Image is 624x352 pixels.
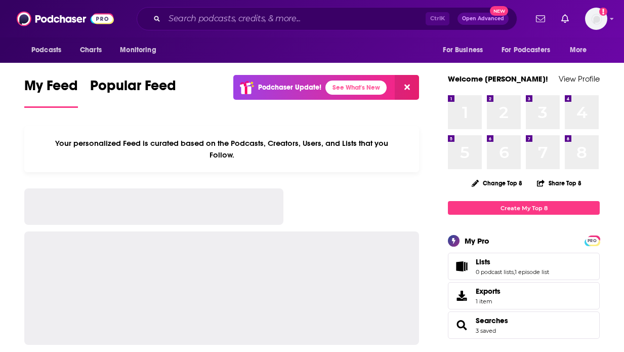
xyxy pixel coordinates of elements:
a: Popular Feed [90,77,176,108]
a: View Profile [559,74,600,84]
span: Charts [80,43,102,57]
span: 1 item [476,298,501,305]
div: My Pro [465,236,489,246]
button: open menu [24,41,74,60]
input: Search podcasts, credits, & more... [164,11,426,27]
svg: Add a profile image [599,8,607,16]
span: Exports [476,287,501,296]
span: Lists [476,257,490,266]
span: For Business [443,43,483,57]
button: open menu [113,41,169,60]
a: My Feed [24,77,78,108]
span: Exports [451,289,472,303]
a: 3 saved [476,327,496,334]
a: Exports [448,282,600,309]
span: Popular Feed [90,77,176,100]
a: PRO [586,237,598,244]
span: Lists [448,253,600,280]
button: open menu [436,41,495,60]
a: Searches [476,316,508,325]
div: Your personalized Feed is curated based on the Podcasts, Creators, Users, and Lists that you Follow. [24,126,419,172]
span: Podcasts [31,43,61,57]
button: Show profile menu [585,8,607,30]
div: Search podcasts, credits, & more... [137,7,517,30]
a: Lists [476,257,549,266]
span: , [514,268,515,276]
img: Podchaser - Follow, Share and Rate Podcasts [17,9,114,28]
a: Welcome [PERSON_NAME]! [448,74,548,84]
span: For Podcasters [502,43,550,57]
span: Ctrl K [426,12,449,25]
a: Lists [451,259,472,273]
button: open menu [563,41,600,60]
a: See What's New [325,81,387,95]
a: Show notifications dropdown [532,10,549,27]
img: User Profile [585,8,607,30]
span: Searches [448,311,600,339]
span: More [570,43,587,57]
a: Create My Top 8 [448,201,600,215]
span: New [490,6,508,16]
button: Open AdvancedNew [457,13,509,25]
button: open menu [495,41,565,60]
a: Searches [451,318,472,332]
a: Show notifications dropdown [557,10,573,27]
span: Monitoring [120,43,156,57]
span: Logged in as Ashley_Beenen [585,8,607,30]
span: Open Advanced [462,16,504,21]
a: 1 episode list [515,268,549,276]
span: My Feed [24,77,78,100]
button: Share Top 8 [536,173,582,193]
button: Change Top 8 [466,177,528,189]
span: PRO [586,237,598,245]
a: 0 podcast lists [476,268,514,276]
a: Charts [73,41,108,60]
p: Podchaser Update! [258,83,321,92]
